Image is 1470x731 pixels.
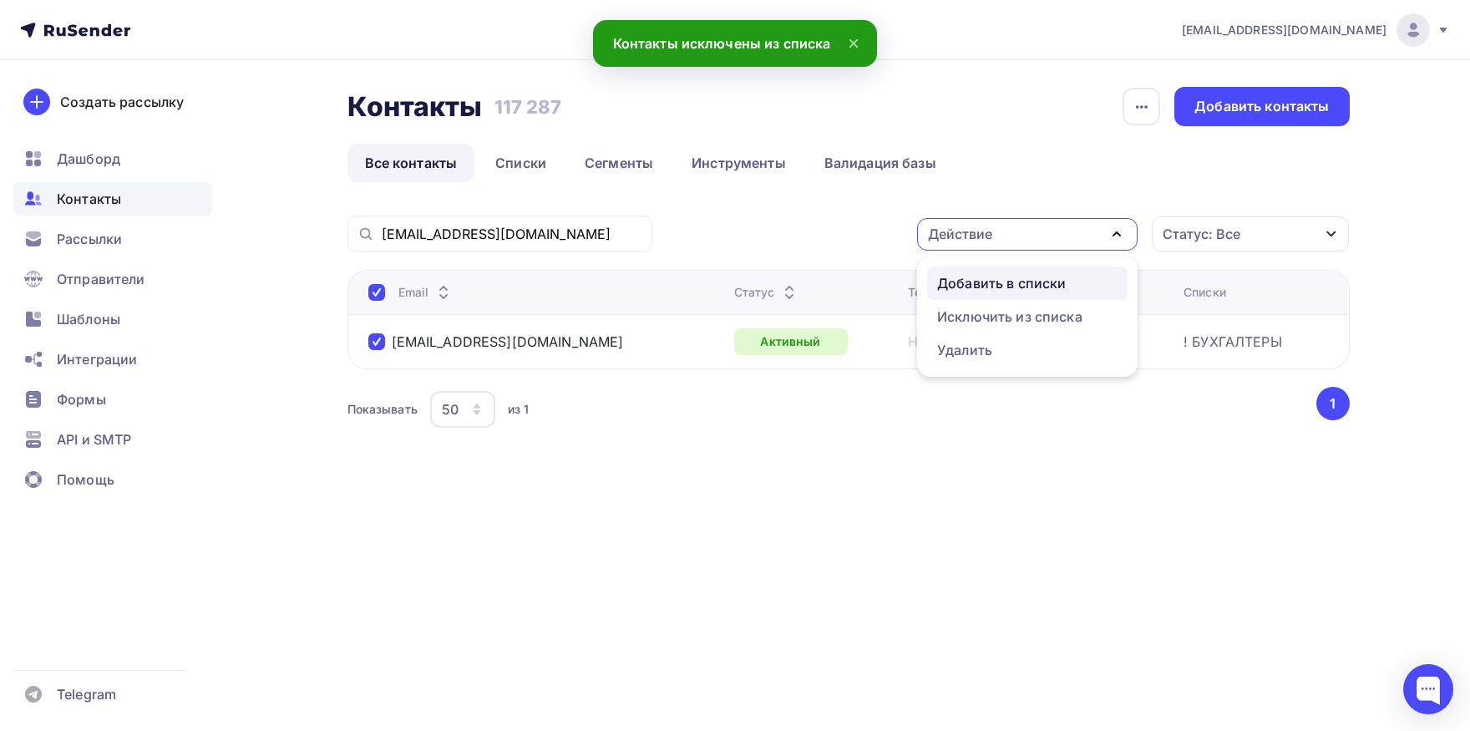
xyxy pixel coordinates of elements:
[57,349,137,369] span: Интеграции
[347,144,475,182] a: Все контакты
[347,90,483,124] h2: Контакты
[60,92,184,112] div: Создать рассылку
[928,224,992,244] div: Действие
[908,284,982,301] div: Телефон
[917,218,1138,251] button: Действие
[734,284,800,301] div: Статус
[1194,97,1329,116] div: Добавить контакты
[674,144,803,182] a: Инструменты
[494,95,562,119] h3: 117 287
[1163,224,1240,244] div: Статус: Все
[13,383,212,416] a: Формы
[908,333,998,350] a: Нет телефона
[937,307,1082,327] div: Исключить из списка
[347,401,418,418] div: Показывать
[1184,333,1282,350] a: ! БУХГАЛТЕРЫ
[57,309,120,329] span: Шаблоны
[57,389,106,409] span: Формы
[508,401,530,418] div: из 1
[13,222,212,256] a: Рассылки
[1182,13,1450,47] a: [EMAIL_ADDRESS][DOMAIN_NAME]
[478,144,564,182] a: Списки
[1313,387,1350,420] ul: Pagination
[1182,22,1386,38] span: [EMAIL_ADDRESS][DOMAIN_NAME]
[807,144,954,182] a: Валидация базы
[57,269,145,289] span: Отправители
[392,333,624,350] a: [EMAIL_ADDRESS][DOMAIN_NAME]
[13,142,212,175] a: Дашборд
[13,262,212,296] a: Отправители
[13,182,212,216] a: Контакты
[57,470,114,490] span: Помощь
[567,144,671,182] a: Сегменты
[1184,284,1226,301] div: Списки
[917,256,1138,377] ul: Действие
[398,284,454,301] div: Email
[937,340,992,360] div: Удалить
[382,225,642,243] input: Поиск
[57,429,131,449] span: API и SMTP
[442,399,459,419] div: 50
[13,302,212,336] a: Шаблоны
[57,229,122,249] span: Рассылки
[57,149,120,169] span: Дашборд
[1316,387,1350,420] button: Go to page 1
[57,684,116,704] span: Telegram
[57,189,121,209] span: Контакты
[1151,216,1350,252] button: Статус: Все
[429,390,496,429] button: 50
[734,328,848,355] a: Активный
[937,273,1066,293] div: Добавить в списки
